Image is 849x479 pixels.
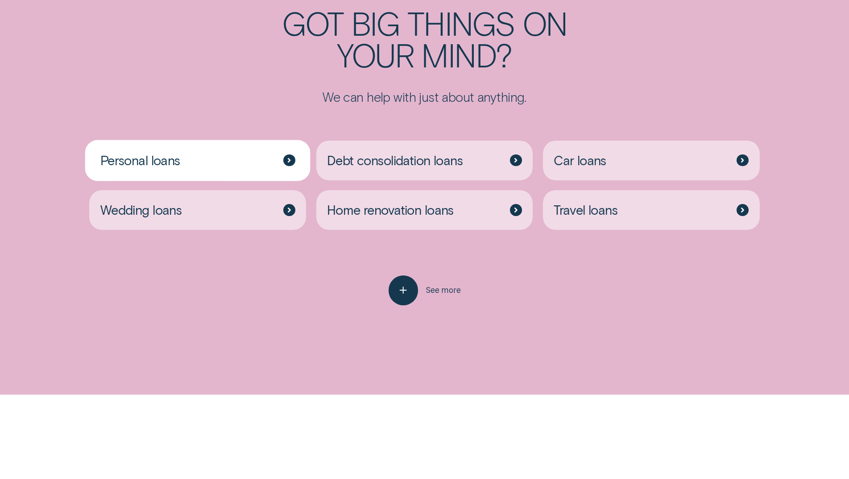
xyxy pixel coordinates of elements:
a: Travel loans [543,190,760,230]
a: Car loans [543,141,760,180]
a: Wedding loans [89,190,306,230]
p: We can help with just about anything. [231,89,618,105]
a: Home renovation loans [316,190,533,230]
span: Wedding loans [100,202,182,218]
span: Car loans [554,152,606,168]
span: See more [426,285,461,295]
a: Debt consolidation loans [316,141,533,180]
a: Personal loans [89,141,306,180]
span: Debt consolidation loans [327,152,463,168]
span: Home renovation loans [327,202,454,218]
span: Personal loans [100,152,180,168]
h2: Got big things on your mind? [231,7,618,71]
button: See more [389,275,461,305]
span: Travel loans [554,202,617,218]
